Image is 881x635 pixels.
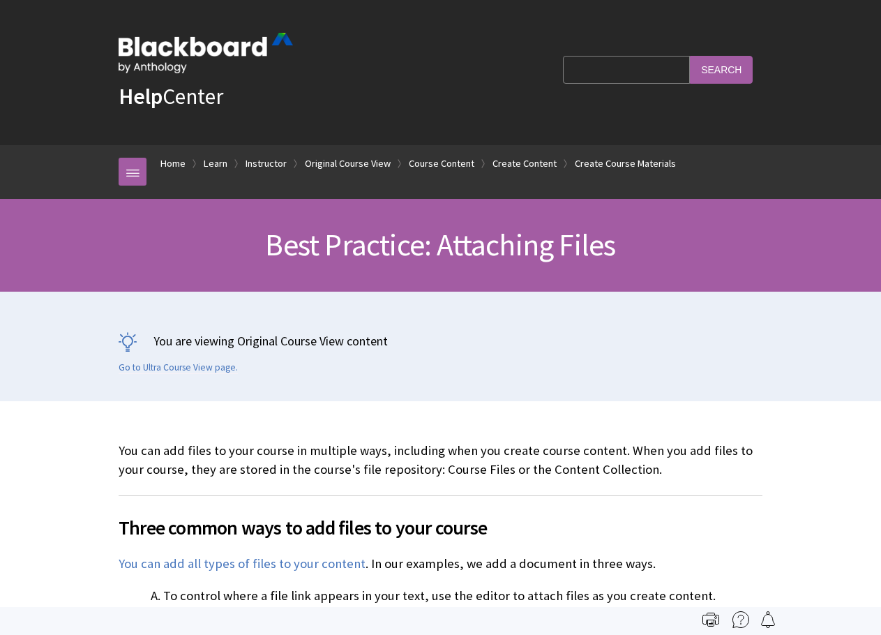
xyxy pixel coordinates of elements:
[119,555,762,573] p: . In our examples, we add a document in three ways.
[732,611,749,628] img: More help
[246,155,287,172] a: Instructor
[119,82,223,110] a: HelpCenter
[690,56,753,83] input: Search
[119,442,762,478] p: You can add files to your course in multiple ways, including when you create course content. When...
[119,361,238,374] a: Go to Ultra Course View page.
[119,555,366,572] a: You can add all types of files to your content
[265,225,615,264] span: Best Practice: Attaching Files
[760,611,776,628] img: Follow this page
[160,155,186,172] a: Home
[492,155,557,172] a: Create Content
[702,611,719,628] img: Print
[119,33,293,73] img: Blackboard by Anthology
[409,155,474,172] a: Course Content
[204,155,227,172] a: Learn
[575,155,676,172] a: Create Course Materials
[163,586,762,606] li: To control where a file link appears in your text, use the editor to attach files as you create c...
[119,82,163,110] strong: Help
[119,495,762,542] h2: Three common ways to add files to your course
[119,332,762,350] p: You are viewing Original Course View content
[305,155,391,172] a: Original Course View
